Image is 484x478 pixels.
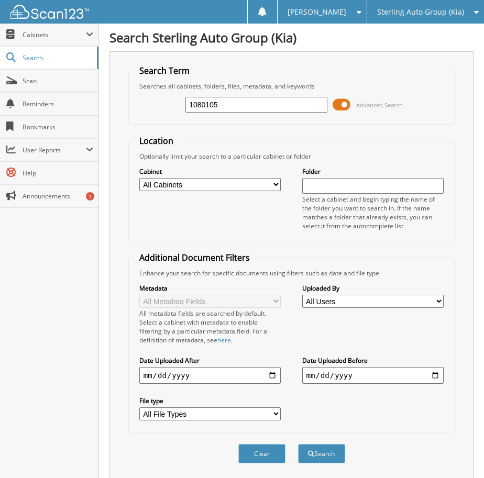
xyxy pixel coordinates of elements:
span: Search [23,53,92,62]
label: File type [139,396,281,405]
span: Advanced Search [356,101,403,109]
div: Searches all cabinets, folders, files, metadata, and keywords [134,82,449,91]
label: Date Uploaded After [139,356,281,365]
label: Metadata [139,284,281,293]
input: end [302,367,444,384]
span: User Reports [23,146,86,154]
div: Optionally limit your search to a particular cabinet or folder [134,152,449,161]
input: start [139,367,281,384]
a: here [217,336,231,344]
span: Bookmarks [23,123,93,131]
button: Clear [238,444,285,463]
label: Uploaded By [302,284,444,293]
label: Date Uploaded Before [302,356,444,365]
label: Folder [302,167,444,176]
div: Enhance your search for specific documents using filters such as date and file type. [134,269,449,277]
span: [PERSON_NAME] [288,9,346,15]
span: Announcements [23,192,93,201]
img: scan123-logo-white.svg [10,5,89,19]
span: Reminders [23,99,93,108]
legend: Search Term [134,65,195,76]
span: Sterling Auto Group (Kia) [377,9,464,15]
label: Cabinet [139,167,281,176]
span: Help [23,169,93,177]
span: Cabinets [23,30,86,39]
div: Select a cabinet and begin typing the name of the folder you want to search in. If the name match... [302,195,444,230]
legend: Additional Document Filters [134,252,255,263]
button: Search [298,444,345,463]
div: 1 [86,192,94,201]
legend: Location [134,135,179,147]
span: Scan [23,76,93,85]
div: All metadata fields are searched by default. Select a cabinet with metadata to enable filtering b... [139,309,281,344]
h1: Search Sterling Auto Group (Kia) [109,29,474,46]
